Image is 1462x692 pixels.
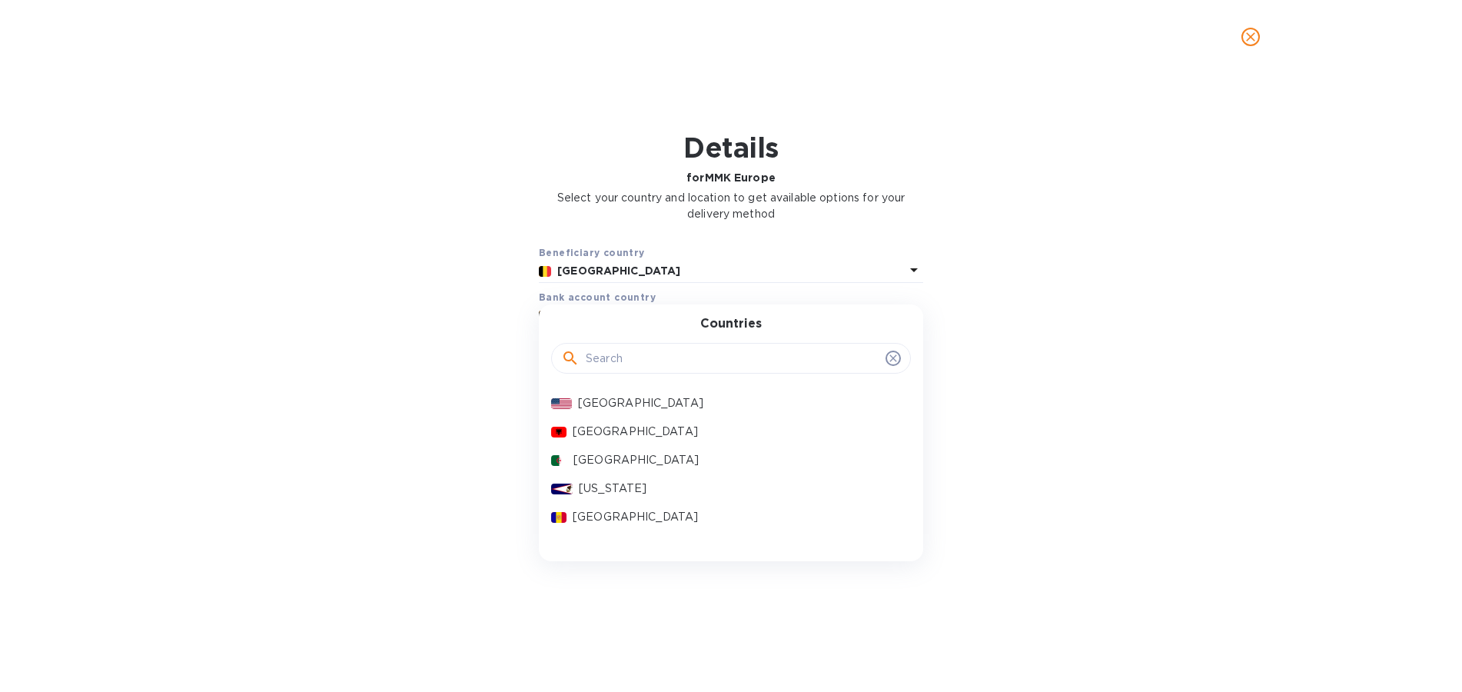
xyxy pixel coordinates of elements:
[539,247,645,258] b: Beneficiary country
[539,291,656,303] b: Bank account cоuntry
[586,347,879,370] input: Search
[573,424,899,440] p: [GEOGRAPHIC_DATA]
[686,171,776,184] b: for MMK Europe
[539,131,923,164] h1: Details
[551,512,567,523] img: AD
[579,481,899,497] p: [US_STATE]
[539,266,551,277] img: BE
[1232,18,1269,55] button: close
[700,317,762,331] h3: Countries
[551,427,567,437] img: AL
[578,395,899,411] p: [GEOGRAPHIC_DATA]
[557,264,680,277] b: [GEOGRAPHIC_DATA]
[551,455,567,466] img: DZ
[551,398,572,409] img: US
[539,190,923,222] p: Select your country and location to get available options for your delivery method
[573,452,899,468] p: [GEOGRAPHIC_DATA]
[551,484,573,494] img: AS
[573,509,899,525] p: [GEOGRAPHIC_DATA]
